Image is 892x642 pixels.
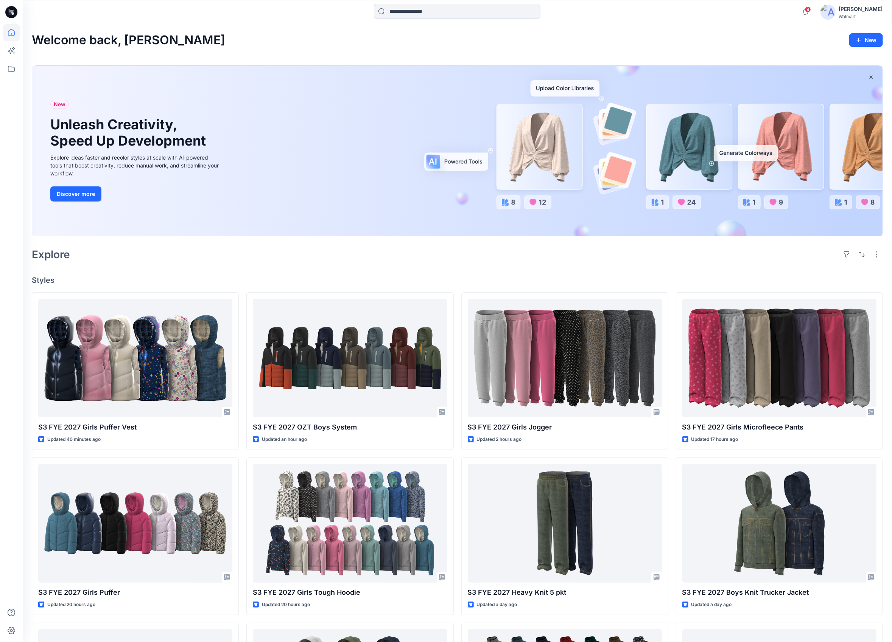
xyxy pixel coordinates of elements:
[38,299,232,417] a: S3 FYE 2027 Girls Puffer Vest
[682,587,876,598] p: S3 FYE 2027 Boys Knit Trucker Jacket
[477,436,522,444] p: Updated 2 hours ago
[468,464,662,583] a: S3 FYE 2027 Heavy Knit 5 pkt
[253,587,447,598] p: S3 FYE 2027 Girls Tough Hoodie
[262,436,307,444] p: Updated an hour ago
[38,587,232,598] p: S3 FYE 2027 Girls Puffer
[32,248,70,261] h2: Explore
[38,464,232,583] a: S3 FYE 2027 Girls Puffer
[47,601,95,609] p: Updated 20 hours ago
[468,299,662,417] a: S3 FYE 2027 Girls Jogger
[839,5,883,14] div: [PERSON_NAME]
[477,601,517,609] p: Updated a day ago
[38,422,232,433] p: S3 FYE 2027 Girls Puffer Vest
[820,5,836,20] img: avatar
[32,33,225,47] h2: Welcome back, [PERSON_NAME]
[805,6,811,12] span: 9
[682,464,876,583] a: S3 FYE 2027 Boys Knit Trucker Jacket
[253,464,447,583] a: S3 FYE 2027 Girls Tough Hoodie
[50,186,221,202] a: Discover more
[32,276,883,285] h4: Styles
[691,436,738,444] p: Updated 17 hours ago
[50,116,209,149] h1: Unleash Creativity, Speed Up Development
[468,422,662,433] p: S3 FYE 2027 Girls Jogger
[253,299,447,417] a: S3 FYE 2027 OZT Boys System
[839,14,883,19] div: Walmart
[468,587,662,598] p: S3 FYE 2027 Heavy Knit 5 pkt
[50,154,221,177] div: Explore ideas faster and recolor styles at scale with AI-powered tools that boost creativity, red...
[253,422,447,433] p: S3 FYE 2027 OZT Boys System
[682,422,876,433] p: S3 FYE 2027 Girls Microfleece Pants
[50,186,101,202] button: Discover more
[47,436,101,444] p: Updated 40 minutes ago
[682,299,876,417] a: S3 FYE 2027 Girls Microfleece Pants
[54,100,65,109] span: New
[849,33,883,47] button: New
[262,601,310,609] p: Updated 20 hours ago
[691,601,732,609] p: Updated a day ago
